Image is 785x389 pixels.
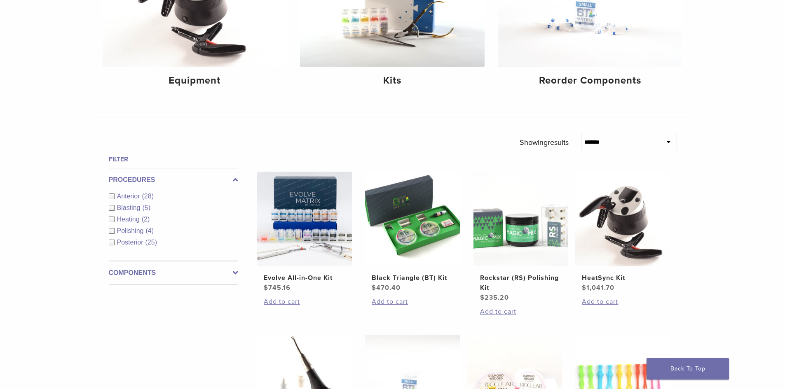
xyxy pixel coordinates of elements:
[582,297,663,307] a: Add to cart: “HeatSync Kit”
[142,193,154,200] span: (28)
[365,172,461,293] a: Black Triangle (BT) KitBlack Triangle (BT) Kit $470.40
[372,284,376,292] span: $
[480,293,485,302] span: $
[257,172,352,266] img: Evolve All-in-One Kit
[109,154,238,164] h4: Filter
[117,227,146,234] span: Polishing
[372,297,453,307] a: Add to cart: “Black Triangle (BT) Kit”
[109,73,281,88] h4: Equipment
[109,268,238,278] label: Components
[480,307,562,317] a: Add to cart: “Rockstar (RS) Polishing Kit”
[480,293,509,302] bdi: 235.20
[257,172,353,293] a: Evolve All-in-One KitEvolve All-in-One Kit $745.16
[647,358,729,380] a: Back To Top
[372,284,401,292] bdi: 470.40
[473,172,569,303] a: Rockstar (RS) Polishing KitRockstar (RS) Polishing Kit $235.20
[582,273,663,283] h2: HeatSync Kit
[264,284,268,292] span: $
[109,175,238,185] label: Procedures
[365,172,460,266] img: Black Triangle (BT) Kit
[575,172,670,266] img: HeatSync Kit
[372,273,453,283] h2: Black Triangle (BT) Kit
[145,227,154,234] span: (4)
[117,193,142,200] span: Anterior
[504,73,676,88] h4: Reorder Components
[117,216,142,223] span: Heating
[117,239,145,246] span: Posterior
[473,172,568,266] img: Rockstar (RS) Polishing Kit
[582,284,614,292] bdi: 1,041.70
[264,273,345,283] h2: Evolve All-in-One Kit
[582,284,586,292] span: $
[145,239,157,246] span: (25)
[480,273,562,293] h2: Rockstar (RS) Polishing Kit
[142,204,150,211] span: (5)
[264,297,345,307] a: Add to cart: “Evolve All-in-One Kit”
[117,204,143,211] span: Blasting
[142,216,150,223] span: (2)
[575,172,671,293] a: HeatSync KitHeatSync Kit $1,041.70
[307,73,478,88] h4: Kits
[264,284,291,292] bdi: 745.16
[520,134,569,151] p: Showing results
